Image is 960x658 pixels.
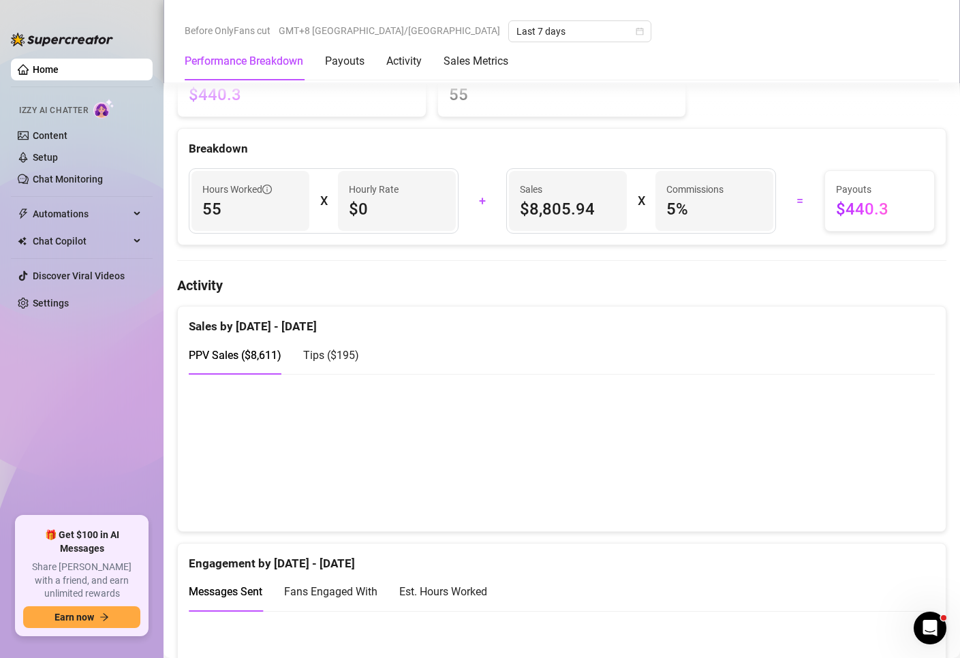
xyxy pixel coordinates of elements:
img: logo-BBDzfeDw.svg [11,33,113,46]
a: Chat Monitoring [33,174,103,185]
span: Hours Worked [202,182,272,197]
div: + [467,190,499,212]
img: Chat Copilot [18,236,27,246]
article: Hourly Rate [349,182,399,197]
span: 🎁 Get $100 in AI Messages [23,529,140,555]
span: Sales [520,182,616,197]
span: Earn now [55,612,94,623]
div: X [320,190,327,212]
button: Earn nowarrow-right [23,606,140,628]
span: $8,805.94 [520,198,616,220]
div: Est. Hours Worked [399,583,487,600]
span: PPV Sales ( $8,611 ) [189,349,281,362]
span: calendar [636,27,644,35]
a: Settings [33,298,69,309]
div: Activity [386,53,422,69]
div: Breakdown [189,140,935,158]
span: Tips ( $195 ) [303,349,359,362]
span: info-circle [262,185,272,194]
span: Before OnlyFans cut [185,20,270,41]
span: GMT+8 [GEOGRAPHIC_DATA]/[GEOGRAPHIC_DATA] [279,20,500,41]
span: Izzy AI Chatter [19,104,88,117]
a: Home [33,64,59,75]
article: Commissions [666,182,724,197]
span: Share [PERSON_NAME] with a friend, and earn unlimited rewards [23,561,140,601]
span: Payouts [836,182,924,197]
div: Engagement by [DATE] - [DATE] [189,544,935,573]
span: arrow-right [99,612,109,622]
div: X [638,190,645,212]
div: Sales Metrics [444,53,508,69]
div: Sales by [DATE] - [DATE] [189,307,935,336]
span: $0 [349,198,445,220]
div: = [784,190,816,212]
span: Last 7 days [516,21,643,42]
iframe: Intercom live chat [914,612,946,644]
span: 5 % [666,198,762,220]
span: 55 [202,198,298,220]
span: Fans Engaged With [284,585,377,598]
span: thunderbolt [18,208,29,219]
div: Payouts [325,53,365,69]
a: Discover Viral Videos [33,270,125,281]
span: $440.3 [836,198,924,220]
img: AI Chatter [93,99,114,119]
span: 55 [449,84,675,106]
span: $440.3 [189,84,415,106]
a: Content [33,130,67,141]
a: Setup [33,152,58,163]
span: Automations [33,203,129,225]
h4: Activity [177,276,946,295]
div: Performance Breakdown [185,53,303,69]
span: Chat Copilot [33,230,129,252]
span: Messages Sent [189,585,262,598]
